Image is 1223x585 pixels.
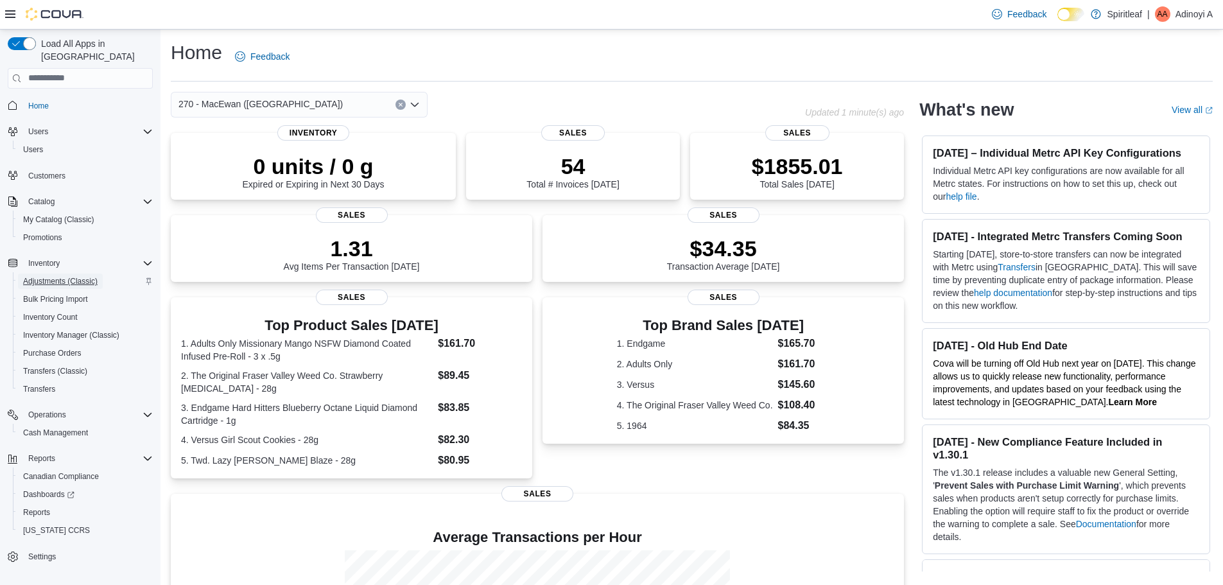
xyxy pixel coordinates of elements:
button: Inventory Manager (Classic) [13,326,158,344]
a: Settings [23,549,61,564]
p: Starting [DATE], store-to-store transfers can now be integrated with Metrc using in [GEOGRAPHIC_D... [933,248,1199,312]
h3: Top Product Sales [DATE] [181,318,522,333]
span: Promotions [18,230,153,245]
dd: $161.70 [438,336,522,351]
dt: 1. Endgame [617,337,773,350]
a: Dashboards [18,487,80,502]
span: Cova will be turning off Old Hub next year on [DATE]. This change allows us to quickly release ne... [933,358,1195,407]
div: Expired or Expiring in Next 30 Days [243,153,385,189]
p: Updated 1 minute(s) ago [805,107,904,118]
span: Settings [28,552,56,562]
span: Adjustments (Classic) [23,276,98,286]
dt: 4. Versus Girl Scout Cookies - 28g [181,433,433,446]
a: Transfers [18,381,60,397]
span: Home [28,101,49,111]
a: Learn More [1109,397,1157,407]
span: Home [23,98,153,114]
span: Users [23,144,43,155]
a: Canadian Compliance [18,469,104,484]
p: 1.31 [284,236,420,261]
span: Sales [765,125,829,141]
span: Transfers [23,384,55,394]
a: Transfers [998,262,1036,272]
a: [US_STATE] CCRS [18,523,95,538]
a: Customers [23,168,71,184]
span: Users [23,124,153,139]
span: Inventory Count [23,312,78,322]
a: Reports [18,505,55,520]
p: $34.35 [667,236,780,261]
h1: Home [171,40,222,65]
dt: 4. The Original Fraser Valley Weed Co. [617,399,773,412]
span: Inventory Manager (Classic) [18,327,153,343]
button: Catalog [3,193,158,211]
span: My Catalog (Classic) [23,214,94,225]
dd: $83.85 [438,400,522,415]
span: Bulk Pricing Import [23,294,88,304]
div: Total # Invoices [DATE] [526,153,619,189]
span: Purchase Orders [23,348,82,358]
img: Cova [26,8,83,21]
button: Settings [3,547,158,566]
span: Reports [28,453,55,464]
p: Individual Metrc API key configurations are now available for all Metrc states. For instructions ... [933,164,1199,203]
button: [US_STATE] CCRS [13,521,158,539]
button: Users [13,141,158,159]
span: AA [1158,6,1168,22]
span: Dashboards [18,487,153,502]
span: Operations [28,410,66,420]
button: Transfers [13,380,158,398]
dd: $80.95 [438,453,522,468]
div: Avg Items Per Transaction [DATE] [284,236,420,272]
h3: [DATE] - Integrated Metrc Transfers Coming Soon [933,230,1199,243]
span: Catalog [23,194,153,209]
input: Dark Mode [1057,8,1084,21]
button: Canadian Compliance [13,467,158,485]
span: Transfers [18,381,153,397]
button: Catalog [23,194,60,209]
a: Bulk Pricing Import [18,292,93,307]
span: Inventory Count [18,310,153,325]
button: Reports [3,450,158,467]
dt: 5. Twd. Lazy [PERSON_NAME] Blaze - 28g [181,454,433,467]
span: Inventory [277,125,349,141]
div: Adinoyi A [1155,6,1170,22]
h3: [DATE] – Individual Metrc API Key Configurations [933,146,1199,159]
span: Inventory [23,256,153,271]
span: Sales [316,207,388,223]
button: Reports [13,503,158,521]
span: Reports [23,507,50,518]
span: [US_STATE] CCRS [23,525,90,536]
button: Reports [23,451,60,466]
span: Transfers (Classic) [23,366,87,376]
strong: Prevent Sales with Purchase Limit Warning [935,480,1119,491]
span: Canadian Compliance [23,471,99,482]
dd: $145.60 [778,377,830,392]
button: Bulk Pricing Import [13,290,158,308]
span: Customers [23,168,153,184]
a: help documentation [974,288,1052,298]
div: Transaction Average [DATE] [667,236,780,272]
p: The v1.30.1 release includes a valuable new General Setting, ' ', which prevents sales when produ... [933,466,1199,543]
button: My Catalog (Classic) [13,211,158,229]
button: Inventory [23,256,65,271]
span: Washington CCRS [18,523,153,538]
span: Sales [688,207,759,223]
a: Documentation [1076,519,1136,529]
span: Customers [28,171,65,181]
button: Open list of options [410,100,420,110]
button: Promotions [13,229,158,247]
dt: 1. Adults Only Missionary Mango NSFW Diamond Coated Infused Pre-Roll - 3 x .5g [181,337,433,363]
a: Cash Management [18,425,93,441]
span: 270 - MacEwan ([GEOGRAPHIC_DATA]) [178,96,343,112]
span: Canadian Compliance [18,469,153,484]
button: Operations [23,407,71,423]
span: Settings [23,548,153,564]
button: Home [3,96,158,115]
a: Inventory Manager (Classic) [18,327,125,343]
p: Adinoyi A [1175,6,1213,22]
p: 54 [526,153,619,179]
span: Bulk Pricing Import [18,292,153,307]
